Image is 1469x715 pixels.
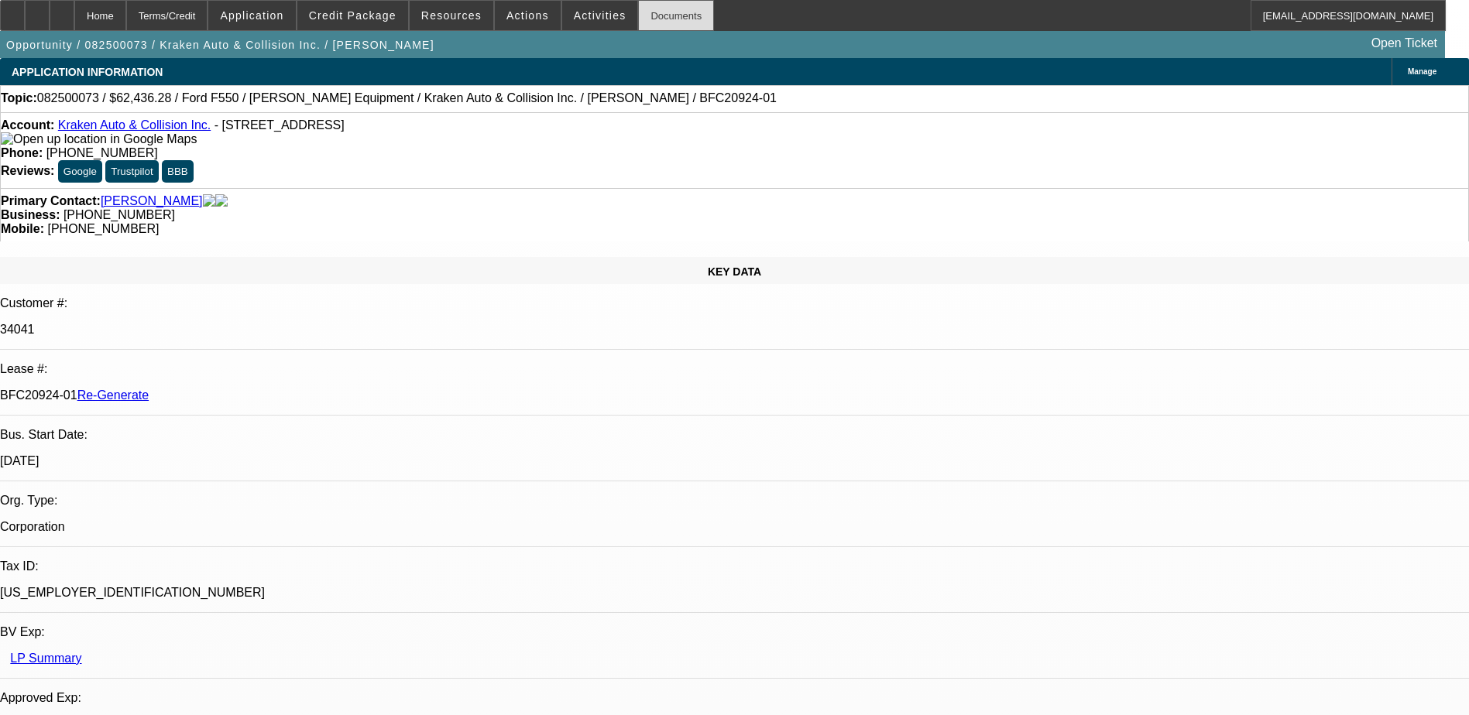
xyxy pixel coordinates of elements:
[410,1,493,30] button: Resources
[58,118,211,132] a: Kraken Auto & Collision Inc.
[1,132,197,146] img: Open up location in Google Maps
[1,118,54,132] strong: Account:
[77,388,149,402] a: Re-Generate
[574,9,626,22] span: Activities
[215,194,228,208] img: linkedin-icon.png
[37,91,777,105] span: 082500073 / $62,436.28 / Ford F550 / [PERSON_NAME] Equipment / Kraken Auto & Collision Inc. / [PE...
[495,1,561,30] button: Actions
[1365,30,1443,56] a: Open Ticket
[1,208,60,221] strong: Business:
[58,160,102,183] button: Google
[1,91,37,105] strong: Topic:
[1,146,43,159] strong: Phone:
[6,39,434,51] span: Opportunity / 082500073 / Kraken Auto & Collision Inc. / [PERSON_NAME]
[1408,67,1436,76] span: Manage
[1,132,197,145] a: View Google Maps
[220,9,283,22] span: Application
[46,146,158,159] span: [PHONE_NUMBER]
[421,9,482,22] span: Resources
[203,194,215,208] img: facebook-icon.png
[162,160,194,183] button: BBB
[63,208,175,221] span: [PHONE_NUMBER]
[1,222,44,235] strong: Mobile:
[10,652,81,665] a: LP Summary
[309,9,396,22] span: Credit Package
[1,194,101,208] strong: Primary Contact:
[506,9,549,22] span: Actions
[297,1,408,30] button: Credit Package
[208,1,295,30] button: Application
[708,265,761,278] span: KEY DATA
[562,1,638,30] button: Activities
[12,66,163,78] span: APPLICATION INFORMATION
[215,118,345,132] span: - [STREET_ADDRESS]
[105,160,158,183] button: Trustpilot
[101,194,203,208] a: [PERSON_NAME]
[1,164,54,177] strong: Reviews:
[47,222,159,235] span: [PHONE_NUMBER]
